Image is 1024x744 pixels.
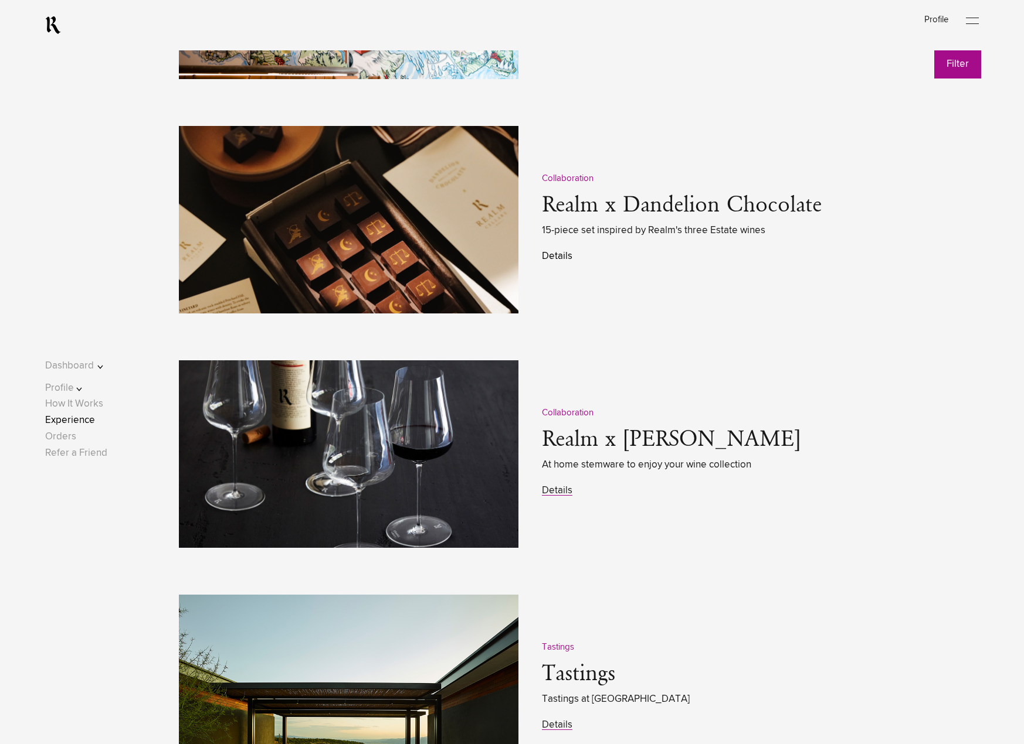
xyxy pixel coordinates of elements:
[542,691,982,707] span: Tastings at [GEOGRAPHIC_DATA]
[542,663,615,686] a: Tastings
[542,457,982,473] span: At home stemware to enjoy your wine collection
[45,448,107,458] a: Refer a Friend
[542,174,594,183] span: Collaboration
[542,251,572,261] a: Details
[542,428,801,452] a: Realm x [PERSON_NAME]
[179,360,519,548] img: REALM_GRASSL-2328x1552-72dpi.jpg
[45,380,120,396] button: Profile
[542,408,594,417] span: Collaboration
[542,643,574,651] span: Tastings
[45,415,95,425] a: Experience
[924,15,948,24] a: Profile
[45,432,76,442] a: Orders
[45,358,120,374] button: Dashboard
[542,194,822,217] a: Realm x Dandelion Chocolate
[179,126,519,313] img: Dandelion-2328x1552-72dpi.jpg
[542,486,572,496] a: Details
[45,16,61,35] a: RealmCellars
[45,399,103,409] a: How It Works
[934,49,981,79] button: Filter
[542,223,982,238] span: 15-piece set inspired by Realm's three Estate wines
[542,720,572,730] a: Details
